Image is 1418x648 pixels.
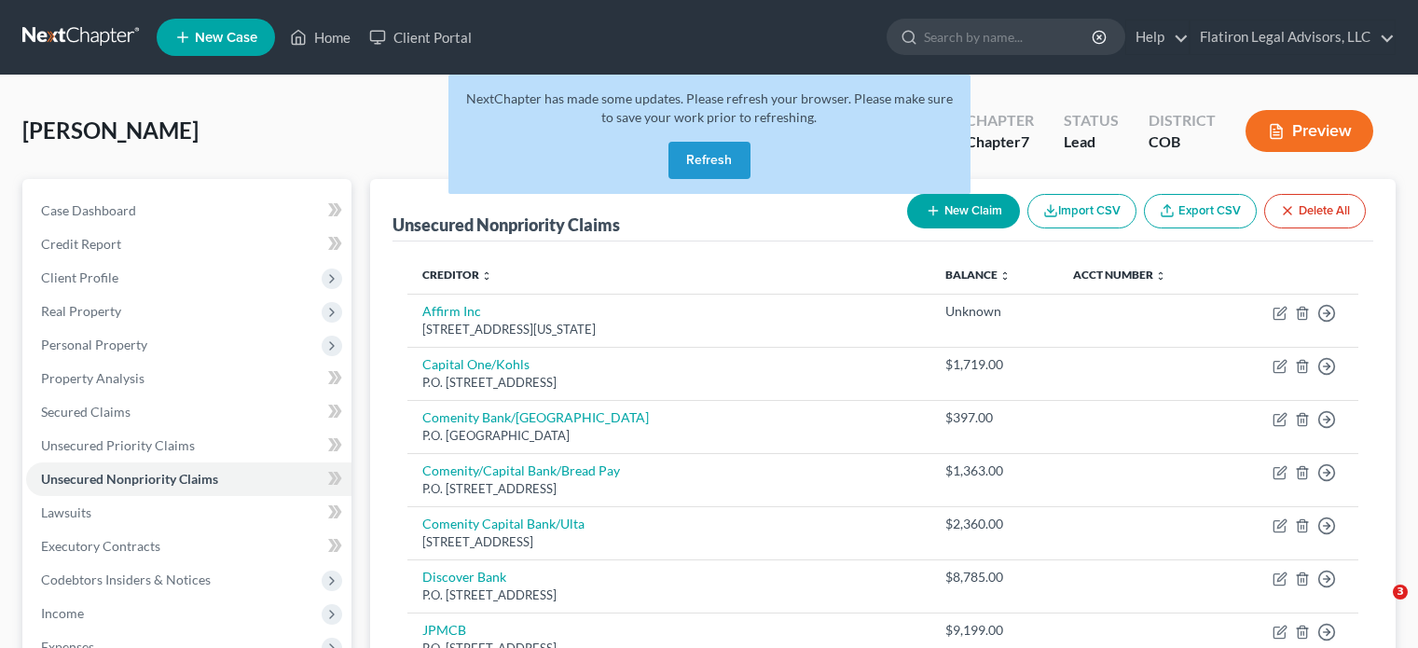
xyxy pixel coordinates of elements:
a: Affirm Inc [422,303,481,319]
span: Case Dashboard [41,202,136,218]
button: Preview [1246,110,1373,152]
a: Unsecured Priority Claims [26,429,351,462]
div: Chapter [966,131,1034,153]
a: Help [1126,21,1189,54]
a: Client Portal [360,21,481,54]
button: New Claim [907,194,1020,228]
div: $9,199.00 [945,621,1043,640]
span: Unsecured Priority Claims [41,437,195,453]
span: Real Property [41,303,121,319]
span: Unsecured Nonpriority Claims [41,471,218,487]
a: Comenity Bank/[GEOGRAPHIC_DATA] [422,409,649,425]
span: [PERSON_NAME] [22,117,199,144]
i: unfold_more [999,270,1011,282]
span: Property Analysis [41,370,145,386]
iframe: Intercom live chat [1355,585,1399,629]
span: Personal Property [41,337,147,352]
span: Secured Claims [41,404,131,420]
i: unfold_more [1155,270,1166,282]
span: Executory Contracts [41,538,160,554]
div: Status [1064,110,1119,131]
span: Lawsuits [41,504,91,520]
div: District [1149,110,1216,131]
div: P.O. [STREET_ADDRESS] [422,586,916,604]
div: $1,719.00 [945,355,1043,374]
input: Search by name... [924,20,1094,54]
div: Lead [1064,131,1119,153]
span: 3 [1393,585,1408,600]
button: Delete All [1264,194,1366,228]
div: $8,785.00 [945,568,1043,586]
div: [STREET_ADDRESS] [422,533,916,551]
div: [STREET_ADDRESS][US_STATE] [422,321,916,338]
a: Credit Report [26,227,351,261]
a: JPMCB [422,622,466,638]
span: Client Profile [41,269,118,285]
a: Executory Contracts [26,530,351,563]
a: Property Analysis [26,362,351,395]
a: Balance unfold_more [945,268,1011,282]
span: 7 [1021,132,1029,150]
div: P.O. [STREET_ADDRESS] [422,480,916,498]
a: Flatiron Legal Advisors, LLC [1191,21,1395,54]
a: Secured Claims [26,395,351,429]
a: Comenity Capital Bank/Ulta [422,516,585,531]
span: NextChapter has made some updates. Please refresh your browser. Please make sure to save your wor... [466,90,953,125]
i: unfold_more [481,270,492,282]
div: Chapter [966,110,1034,131]
div: $397.00 [945,408,1043,427]
div: $1,363.00 [945,462,1043,480]
div: P.O. [STREET_ADDRESS] [422,374,916,392]
a: Discover Bank [422,569,506,585]
a: Export CSV [1144,194,1257,228]
a: Lawsuits [26,496,351,530]
span: Credit Report [41,236,121,252]
a: Creditor unfold_more [422,268,492,282]
a: Capital One/Kohls [422,356,530,372]
div: Unknown [945,302,1043,321]
div: Unsecured Nonpriority Claims [392,214,620,236]
a: Home [281,21,360,54]
div: P.O. [GEOGRAPHIC_DATA] [422,427,916,445]
a: Unsecured Nonpriority Claims [26,462,351,496]
span: Income [41,605,84,621]
div: COB [1149,131,1216,153]
button: Refresh [668,142,750,179]
a: Acct Number unfold_more [1073,268,1166,282]
span: New Case [195,31,257,45]
a: Case Dashboard [26,194,351,227]
span: Codebtors Insiders & Notices [41,572,211,587]
a: Comenity/Capital Bank/Bread Pay [422,462,620,478]
button: Import CSV [1027,194,1136,228]
div: $2,360.00 [945,515,1043,533]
